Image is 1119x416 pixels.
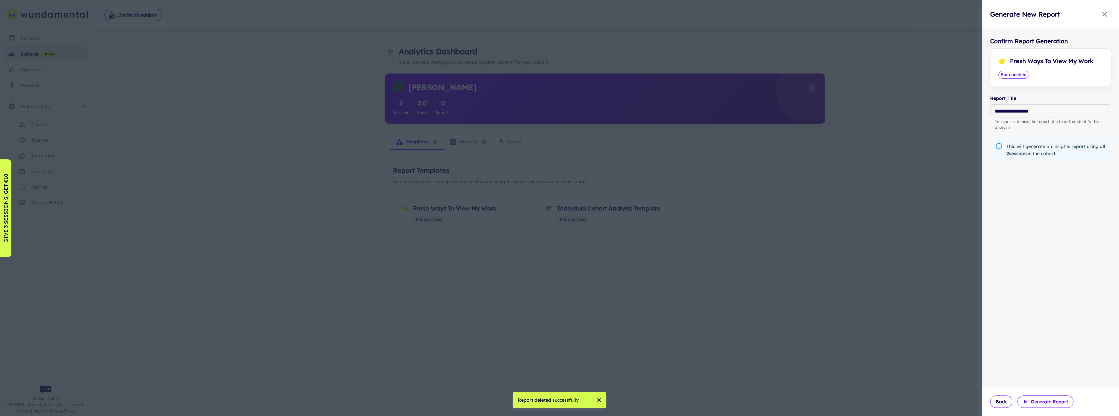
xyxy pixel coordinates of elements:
strong: 2 sessions [1006,151,1028,156]
h6: Confirm Report Generation [990,37,1111,46]
h6: Report Title [990,95,1111,102]
h5: Generate New Report [990,9,1060,19]
p: You can customize the report title to better identify this analysis [995,119,1107,130]
button: close [595,396,604,405]
div: This will generate an insights report using all in the cohort. [1006,140,1106,160]
button: Back [990,396,1012,408]
span: For coachee [999,72,1029,78]
button: Generate Report [1018,396,1073,408]
h6: Fresh Ways To View My Work [1010,57,1093,66]
div: Report deleted successfully [518,394,579,406]
p: GIVE 3 SESSIONS, GET €10 [2,174,10,243]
